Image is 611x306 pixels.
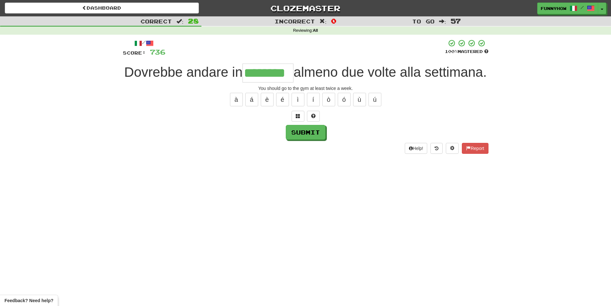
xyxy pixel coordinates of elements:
[4,297,53,304] span: Open feedback widget
[230,93,243,106] button: à
[286,125,326,140] button: Submit
[307,93,320,106] button: í
[412,18,435,24] span: To go
[123,85,488,92] div: You should go to the gym at least twice a week.
[176,19,183,24] span: :
[451,17,461,25] span: 57
[307,111,320,122] button: Single letter hint - you only get 1 per sentence and score half the points! alt+h
[150,48,165,56] span: 736
[439,19,446,24] span: :
[445,49,488,55] div: Mastered
[292,111,304,122] button: Switch sentence to multiple choice alt+p
[292,93,304,106] button: ì
[313,28,318,33] strong: All
[245,93,258,106] button: á
[140,18,172,24] span: Correct
[123,39,165,47] div: /
[353,93,366,106] button: ù
[293,65,487,80] span: almeno due volte alla settimana.
[541,5,566,11] span: Funnyhow
[338,93,351,106] button: ó
[369,93,381,106] button: ú
[581,5,584,10] span: /
[208,3,403,14] a: Clozemaster
[319,19,327,24] span: :
[188,17,199,25] span: 28
[445,49,458,54] span: 100 %
[124,65,242,80] span: Dovrebbe andare in
[405,143,428,154] button: Help!
[276,93,289,106] button: é
[430,143,443,154] button: Round history (alt+y)
[275,18,315,24] span: Incorrect
[261,93,274,106] button: è
[537,3,598,14] a: Funnyhow /
[331,17,336,25] span: 0
[5,3,199,13] a: Dashboard
[322,93,335,106] button: ò
[462,143,488,154] button: Report
[123,50,146,56] span: Score:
